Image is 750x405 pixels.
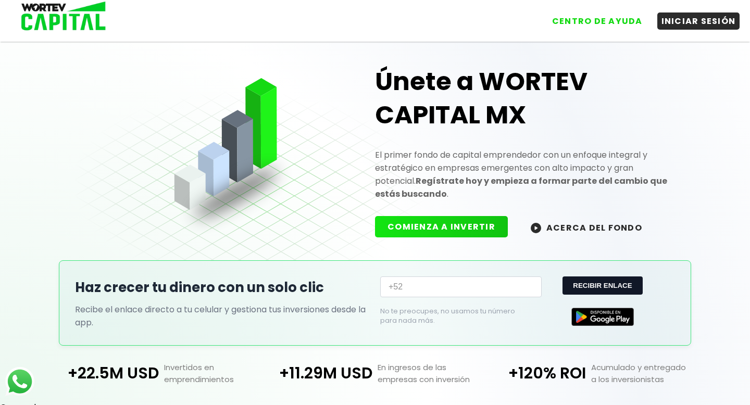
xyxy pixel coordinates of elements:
[75,277,370,298] h2: Haz crecer tu dinero con un solo clic
[657,12,740,30] button: INICIAR SESIÓN
[548,12,647,30] button: CENTRO DE AYUDA
[372,361,482,385] p: En ingresos de las empresas con inversión
[531,223,541,233] img: wortev-capital-acerca-del-fondo
[54,361,158,385] p: +22.5M USD
[562,276,642,295] button: RECIBIR ENLACE
[75,303,370,329] p: Recibe el enlace directo a tu celular y gestiona tus inversiones desde la app.
[380,307,525,325] p: No te preocupes, no usamos tu número para nada más.
[571,308,634,326] img: Google Play
[482,361,586,385] p: +120% ROI
[268,361,372,385] p: +11.29M USD
[518,216,655,238] button: ACERCA DEL FONDO
[375,148,675,200] p: El primer fondo de capital emprendedor con un enfoque integral y estratégico en empresas emergent...
[375,65,675,132] h1: Únete a WORTEV CAPITAL MX
[159,361,268,385] p: Invertidos en emprendimientos
[5,367,34,396] img: logos_whatsapp-icon.242b2217.svg
[375,175,667,200] strong: Regístrate hoy y empieza a formar parte del cambio que estás buscando
[375,221,518,233] a: COMIENZA A INVERTIR
[537,5,647,30] a: CENTRO DE AYUDA
[647,5,740,30] a: INICIAR SESIÓN
[586,361,695,385] p: Acumulado y entregado a los inversionistas
[375,216,508,237] button: COMIENZA A INVERTIR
